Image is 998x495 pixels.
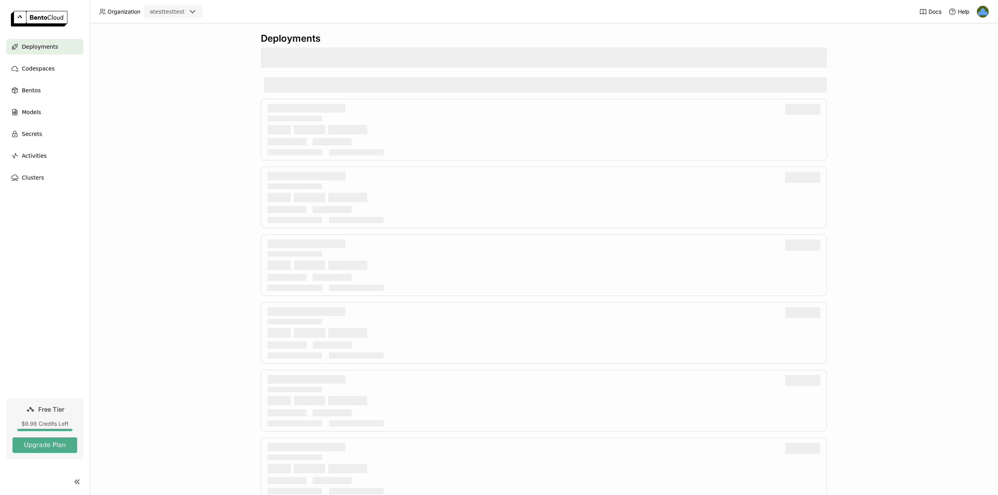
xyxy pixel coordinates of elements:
[6,148,83,164] a: Activities
[919,8,941,16] a: Docs
[150,8,184,16] div: atesttesttest
[185,8,186,16] input: Selected atesttesttest.
[958,8,970,15] span: Help
[22,86,41,95] span: Bentos
[22,173,44,182] span: Clusters
[6,83,83,98] a: Bentos
[6,126,83,142] a: Secrets
[12,437,77,453] button: Upgrade Plan
[6,104,83,120] a: Models
[12,420,77,427] div: $9.98 Credits Left
[22,129,42,139] span: Secrets
[22,64,55,73] span: Codespaces
[6,39,83,55] a: Deployments
[38,405,64,413] span: Free Tier
[22,107,41,117] span: Models
[108,8,140,15] span: Organization
[6,170,83,185] a: Clusters
[929,8,941,15] span: Docs
[948,8,970,16] div: Help
[6,398,83,459] a: Free Tier$9.98 Credits LeftUpgrade Plan
[11,11,67,26] img: logo
[22,42,58,51] span: Deployments
[22,151,47,160] span: Activities
[261,33,827,44] div: Deployments
[977,6,989,18] img: Fidel R
[6,61,83,76] a: Codespaces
